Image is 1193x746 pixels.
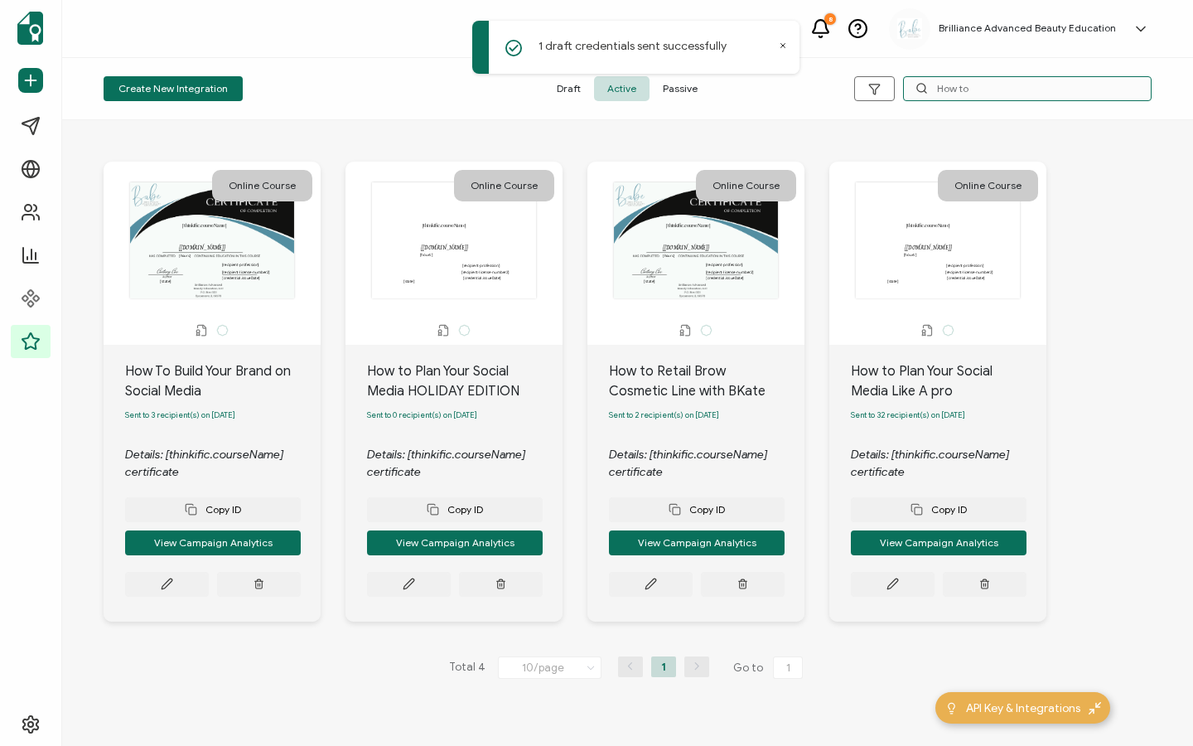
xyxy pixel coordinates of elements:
button: View Campaign Analytics [125,530,301,555]
img: minimize-icon.svg [1089,702,1101,715]
span: Sent to 0 recipient(s) on [DATE] [367,410,477,420]
button: View Campaign Analytics [851,530,1026,555]
input: Select [498,656,601,679]
button: Copy ID [609,497,785,522]
button: View Campaign Analytics [609,530,785,555]
div: How to Plan Your Social Media Like A pro [851,361,1046,401]
span: Sent to 32 recipient(s) on [DATE] [851,410,965,420]
div: 8 [824,13,836,25]
div: How To Build Your Brand on Social Media [125,361,321,401]
span: Sent to 3 recipient(s) on [DATE] [125,410,235,420]
span: Copy ID [185,503,241,516]
span: Passive [650,76,711,101]
div: Details: [thinkific.courseName] certificate [851,446,1046,481]
p: 1 draft credentials sent successfully [539,37,727,55]
input: Search [903,76,1152,101]
button: Copy ID [851,497,1026,522]
button: Copy ID [367,497,543,522]
span: Copy ID [669,503,725,516]
span: Total 4 [449,656,485,680]
div: Online Course [212,170,312,201]
span: Copy ID [910,503,967,516]
div: Online Course [696,170,796,201]
div: How to Retail Brow Cosmetic Line with BKate [609,361,804,401]
div: How to Plan Your Social Media HOLIDAY EDITION [367,361,563,401]
li: 1 [651,656,676,677]
img: sertifier-logomark-colored.svg [17,12,43,45]
div: Online Course [938,170,1038,201]
span: Copy ID [427,503,483,516]
span: Active [594,76,650,101]
span: API Key & Integrations [966,700,1080,717]
span: Sent to 2 recipient(s) on [DATE] [609,410,719,420]
div: Online Course [454,170,554,201]
img: a2bf8c6c-3aba-43b4-8354-ecfc29676cf6.jpg [897,18,922,40]
h5: Brilliance Advanced Beauty Education [939,22,1116,34]
span: Go to [733,656,806,680]
span: Draft [543,76,594,101]
button: View Campaign Analytics [367,530,543,555]
div: Details: [thinkific.courseName] certificate [367,446,563,481]
button: Copy ID [125,497,301,522]
div: Details: [thinkific.courseName] certificate [125,446,321,481]
iframe: Chat Widget [1110,666,1193,746]
div: Details: [thinkific.courseName] certificate [609,446,804,481]
button: Create New Integration [104,76,243,101]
